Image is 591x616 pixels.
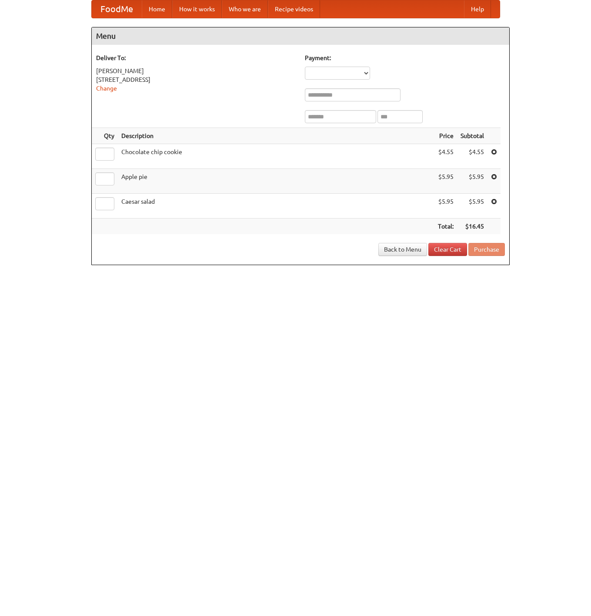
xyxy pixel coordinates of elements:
[457,169,487,194] td: $5.95
[96,75,296,84] div: [STREET_ADDRESS]
[118,169,434,194] td: Apple pie
[118,194,434,219] td: Caesar salad
[172,0,222,18] a: How it works
[92,128,118,144] th: Qty
[118,144,434,169] td: Chocolate chip cookie
[464,0,491,18] a: Help
[96,67,296,75] div: [PERSON_NAME]
[96,85,117,92] a: Change
[96,54,296,62] h5: Deliver To:
[118,128,434,144] th: Description
[434,194,457,219] td: $5.95
[434,144,457,169] td: $4.55
[457,128,487,144] th: Subtotal
[142,0,172,18] a: Home
[268,0,320,18] a: Recipe videos
[457,144,487,169] td: $4.55
[434,219,457,235] th: Total:
[378,243,427,256] a: Back to Menu
[434,169,457,194] td: $5.95
[92,0,142,18] a: FoodMe
[222,0,268,18] a: Who we are
[457,219,487,235] th: $16.45
[457,194,487,219] td: $5.95
[92,27,509,45] h4: Menu
[428,243,467,256] a: Clear Cart
[305,54,505,62] h5: Payment:
[468,243,505,256] button: Purchase
[434,128,457,144] th: Price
